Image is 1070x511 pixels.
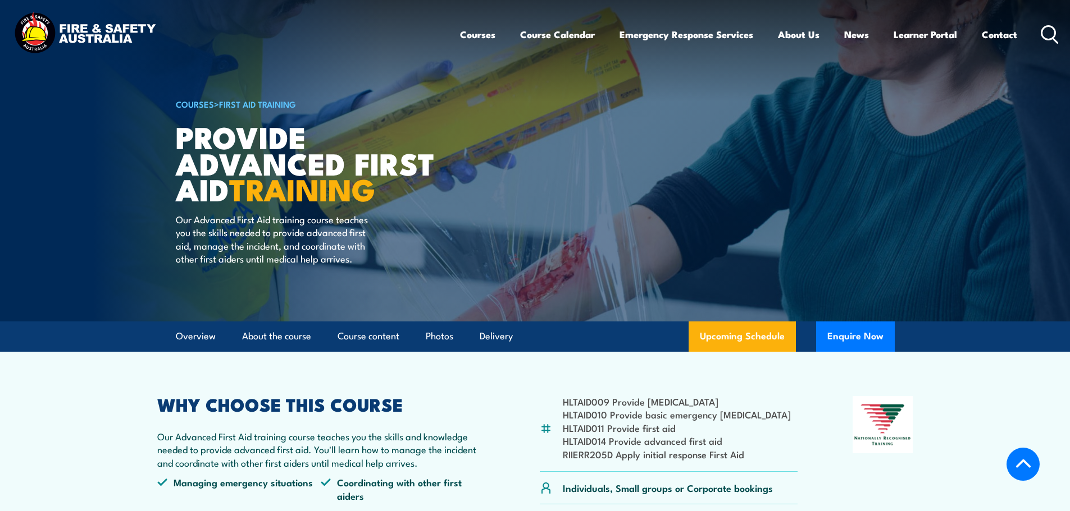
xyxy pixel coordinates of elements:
a: Photos [426,321,453,351]
img: Nationally Recognised Training logo. [853,396,913,453]
a: Learner Portal [894,20,957,49]
li: HLTAID014 Provide advanced first aid [563,434,791,447]
a: About the course [242,321,311,351]
a: Upcoming Schedule [689,321,796,352]
li: HLTAID009 Provide [MEDICAL_DATA] [563,395,791,408]
li: Coordinating with other first aiders [321,476,485,502]
a: Overview [176,321,216,351]
a: Emergency Response Services [620,20,753,49]
a: About Us [778,20,819,49]
p: Our Advanced First Aid training course teaches you the skills needed to provide advanced first ai... [176,213,381,265]
li: HLTAID011 Provide first aid [563,421,791,434]
h1: Provide Advanced First Aid [176,123,453,202]
a: First Aid Training [219,98,296,110]
a: Courses [460,20,495,49]
p: Our Advanced First Aid training course teaches you the skills and knowledge needed to provide adv... [157,430,485,469]
h2: WHY CHOOSE THIS COURSE [157,396,485,412]
a: Course content [338,321,399,351]
li: HLTAID010 Provide basic emergency [MEDICAL_DATA] [563,408,791,421]
li: Managing emergency situations [157,476,321,502]
button: Enquire Now [816,321,895,352]
p: Individuals, Small groups or Corporate bookings [563,481,773,494]
a: Course Calendar [520,20,595,49]
li: RIIERR205D Apply initial response First Aid [563,448,791,461]
a: Contact [982,20,1017,49]
a: News [844,20,869,49]
h6: > [176,97,453,111]
a: COURSES [176,98,214,110]
a: Delivery [480,321,513,351]
strong: TRAINING [229,165,375,211]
